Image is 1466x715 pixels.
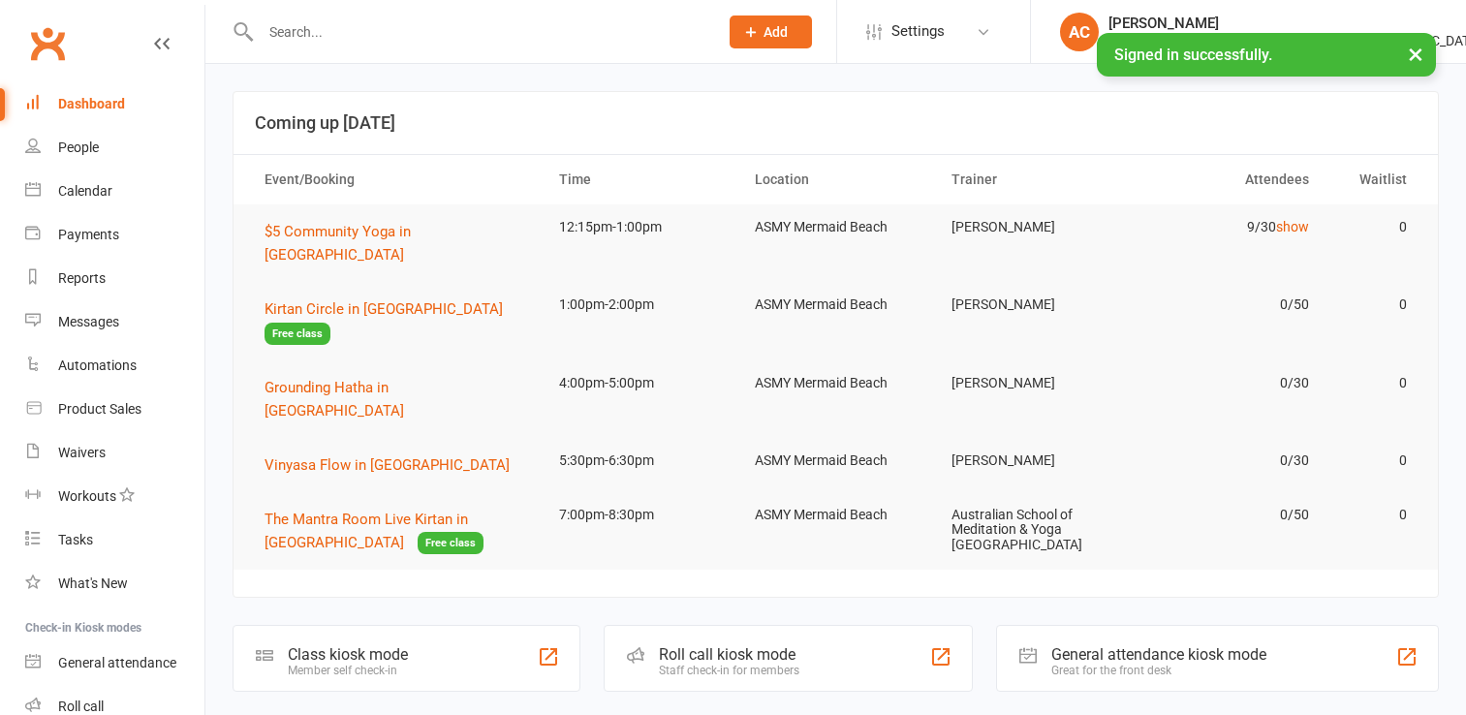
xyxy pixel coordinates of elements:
[418,532,483,554] span: Free class
[1130,360,1326,406] td: 0/30
[542,204,738,250] td: 12:15pm-1:00pm
[58,270,106,286] div: Reports
[934,204,1131,250] td: [PERSON_NAME]
[1326,204,1424,250] td: 0
[542,360,738,406] td: 4:00pm-5:00pm
[58,699,104,714] div: Roll call
[58,575,128,591] div: What's New
[25,518,204,562] a: Tasks
[58,488,116,504] div: Workouts
[58,183,112,199] div: Calendar
[25,170,204,213] a: Calendar
[659,645,799,664] div: Roll call kiosk mode
[25,213,204,257] a: Payments
[265,220,524,266] button: $5 Community Yoga in [GEOGRAPHIC_DATA]
[542,282,738,327] td: 1:00pm-2:00pm
[934,492,1131,568] td: Australian School of Meditation & Yoga [GEOGRAPHIC_DATA]
[542,438,738,483] td: 5:30pm-6:30pm
[1276,219,1309,234] a: show
[542,155,738,204] th: Time
[730,16,812,48] button: Add
[737,155,934,204] th: Location
[934,438,1131,483] td: [PERSON_NAME]
[25,257,204,300] a: Reports
[255,113,1417,133] h3: Coming up [DATE]
[1130,155,1326,204] th: Attendees
[891,10,945,53] span: Settings
[25,300,204,344] a: Messages
[737,438,934,483] td: ASMY Mermaid Beach
[265,453,523,477] button: Vinyasa Flow in [GEOGRAPHIC_DATA]
[25,562,204,606] a: What's New
[25,388,204,431] a: Product Sales
[247,155,542,204] th: Event/Booking
[25,475,204,518] a: Workouts
[764,24,788,40] span: Add
[288,664,408,677] div: Member self check-in
[1130,438,1326,483] td: 0/30
[1326,155,1424,204] th: Waitlist
[1130,204,1326,250] td: 9/30
[1051,664,1266,677] div: Great for the front desk
[25,641,204,685] a: General attendance kiosk mode
[542,492,738,538] td: 7:00pm-8:30pm
[659,664,799,677] div: Staff check-in for members
[58,655,176,670] div: General attendance
[265,456,510,474] span: Vinyasa Flow in [GEOGRAPHIC_DATA]
[934,282,1131,327] td: [PERSON_NAME]
[25,126,204,170] a: People
[737,492,934,538] td: ASMY Mermaid Beach
[1130,492,1326,538] td: 0/50
[288,645,408,664] div: Class kiosk mode
[25,344,204,388] a: Automations
[255,18,704,46] input: Search...
[265,508,524,555] button: The Mantra Room Live Kirtan in [GEOGRAPHIC_DATA]Free class
[1060,13,1099,51] div: AC
[265,323,330,345] span: Free class
[1326,282,1424,327] td: 0
[58,357,137,373] div: Automations
[23,19,72,68] a: Clubworx
[25,431,204,475] a: Waivers
[1130,282,1326,327] td: 0/50
[737,282,934,327] td: ASMY Mermaid Beach
[1114,46,1272,64] span: Signed in successfully.
[1326,438,1424,483] td: 0
[265,376,524,422] button: Grounding Hatha in [GEOGRAPHIC_DATA]
[1398,33,1433,75] button: ×
[265,300,503,318] span: Kirtan Circle in [GEOGRAPHIC_DATA]
[265,223,411,264] span: $5 Community Yoga in [GEOGRAPHIC_DATA]
[1326,492,1424,538] td: 0
[737,360,934,406] td: ASMY Mermaid Beach
[58,445,106,460] div: Waivers
[58,227,119,242] div: Payments
[265,511,468,551] span: The Mantra Room Live Kirtan in [GEOGRAPHIC_DATA]
[265,297,524,345] button: Kirtan Circle in [GEOGRAPHIC_DATA]Free class
[1326,360,1424,406] td: 0
[934,360,1131,406] td: [PERSON_NAME]
[1051,645,1266,664] div: General attendance kiosk mode
[58,532,93,547] div: Tasks
[58,96,125,111] div: Dashboard
[58,140,99,155] div: People
[58,401,141,417] div: Product Sales
[58,314,119,329] div: Messages
[265,379,404,420] span: Grounding Hatha in [GEOGRAPHIC_DATA]
[934,155,1131,204] th: Trainer
[737,204,934,250] td: ASMY Mermaid Beach
[25,82,204,126] a: Dashboard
